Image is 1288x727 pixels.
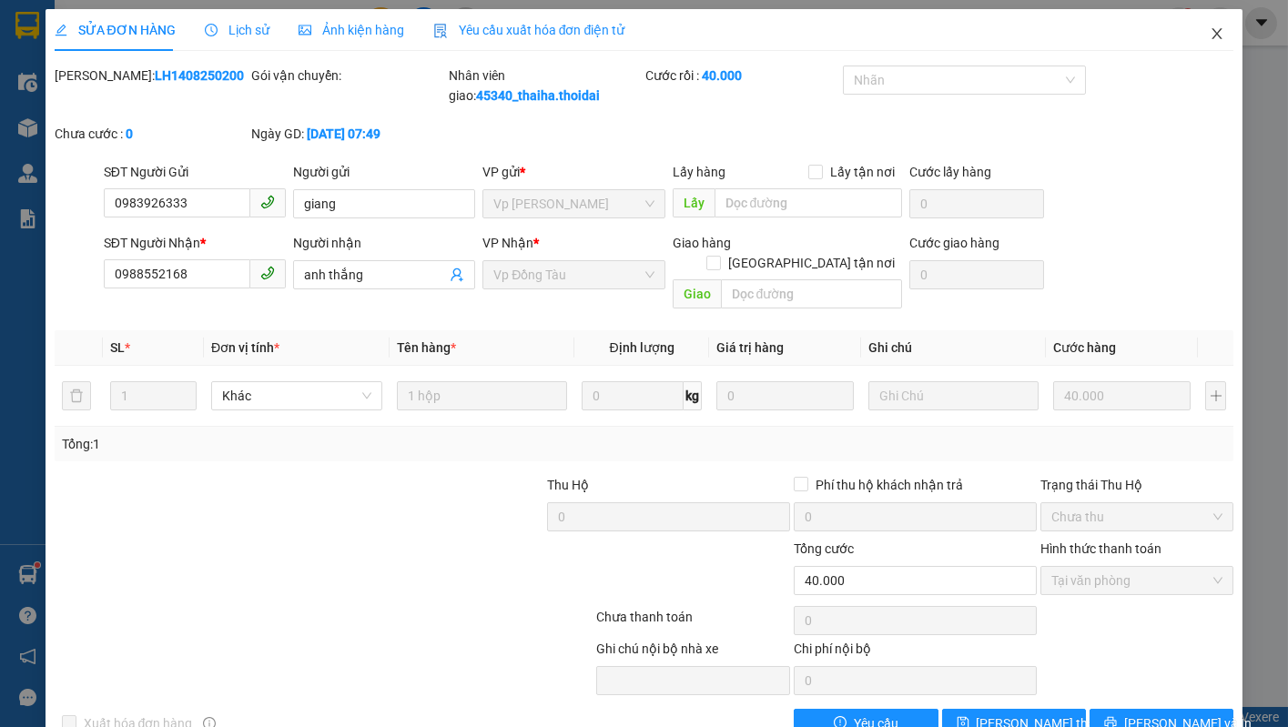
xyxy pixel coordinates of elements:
[808,475,970,495] span: Phí thu hộ khách nhận trả
[110,340,125,355] span: SL
[794,541,854,556] span: Tổng cước
[909,260,1044,289] input: Cước giao hàng
[703,68,743,83] b: 40.000
[1210,26,1224,41] span: close
[307,126,380,141] b: [DATE] 07:49
[868,381,1040,410] input: Ghi Chú
[493,261,654,288] span: Vp Đồng Tàu
[684,381,702,410] span: kg
[299,23,404,37] span: Ảnh kiện hàng
[450,268,464,282] span: user-add
[482,162,664,182] div: VP gửi
[260,195,275,209] span: phone
[1053,381,1191,410] input: 0
[610,340,674,355] span: Định lượng
[823,162,902,182] span: Lấy tận nơi
[673,236,731,250] span: Giao hàng
[251,124,445,144] div: Ngày GD:
[62,434,499,454] div: Tổng: 1
[596,639,790,666] div: Ghi chú nội bộ nhà xe
[1051,503,1223,530] span: Chưa thu
[482,236,533,250] span: VP Nhận
[211,340,279,355] span: Đơn vị tính
[433,23,625,37] span: Yêu cầu xuất hóa đơn điện tử
[673,279,721,308] span: Giao
[673,165,725,179] span: Lấy hàng
[547,478,589,492] span: Thu Hộ
[721,253,902,273] span: [GEOGRAPHIC_DATA] tận nơi
[794,639,1037,666] div: Chi phí nội bộ
[104,233,286,253] div: SĐT Người Nhận
[205,23,269,37] span: Lịch sử
[909,236,999,250] label: Cước giao hàng
[716,381,854,410] input: 0
[251,66,445,86] div: Gói vận chuyển:
[909,165,991,179] label: Cước lấy hàng
[126,126,133,141] b: 0
[594,607,792,639] div: Chưa thanh toán
[55,24,67,36] span: edit
[433,24,448,38] img: icon
[293,162,475,182] div: Người gửi
[222,382,371,409] span: Khác
[1051,567,1223,594] span: Tại văn phòng
[861,330,1047,366] th: Ghi chú
[1053,340,1116,355] span: Cước hàng
[715,188,902,217] input: Dọc đường
[1192,9,1242,60] button: Close
[1040,475,1234,495] div: Trạng thái Thu Hộ
[449,66,643,106] div: Nhân viên giao:
[55,124,248,144] div: Chưa cước :
[1205,381,1227,410] button: plus
[155,68,244,83] b: LH1408250200
[646,66,840,86] div: Cước rồi :
[476,88,600,103] b: 45340_thaiha.thoidai
[293,233,475,253] div: Người nhận
[104,162,286,182] div: SĐT Người Gửi
[716,340,784,355] span: Giá trị hàng
[909,189,1044,218] input: Cước lấy hàng
[55,23,176,37] span: SỬA ĐƠN HÀNG
[397,381,568,410] input: VD: Bàn, Ghế
[673,188,715,217] span: Lấy
[397,340,456,355] span: Tên hàng
[205,24,218,36] span: clock-circle
[55,66,248,86] div: [PERSON_NAME]:
[260,266,275,280] span: phone
[62,381,91,410] button: delete
[1040,541,1161,556] label: Hình thức thanh toán
[493,190,654,217] span: Vp Lê Hoàn
[721,279,902,308] input: Dọc đường
[299,24,311,36] span: picture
